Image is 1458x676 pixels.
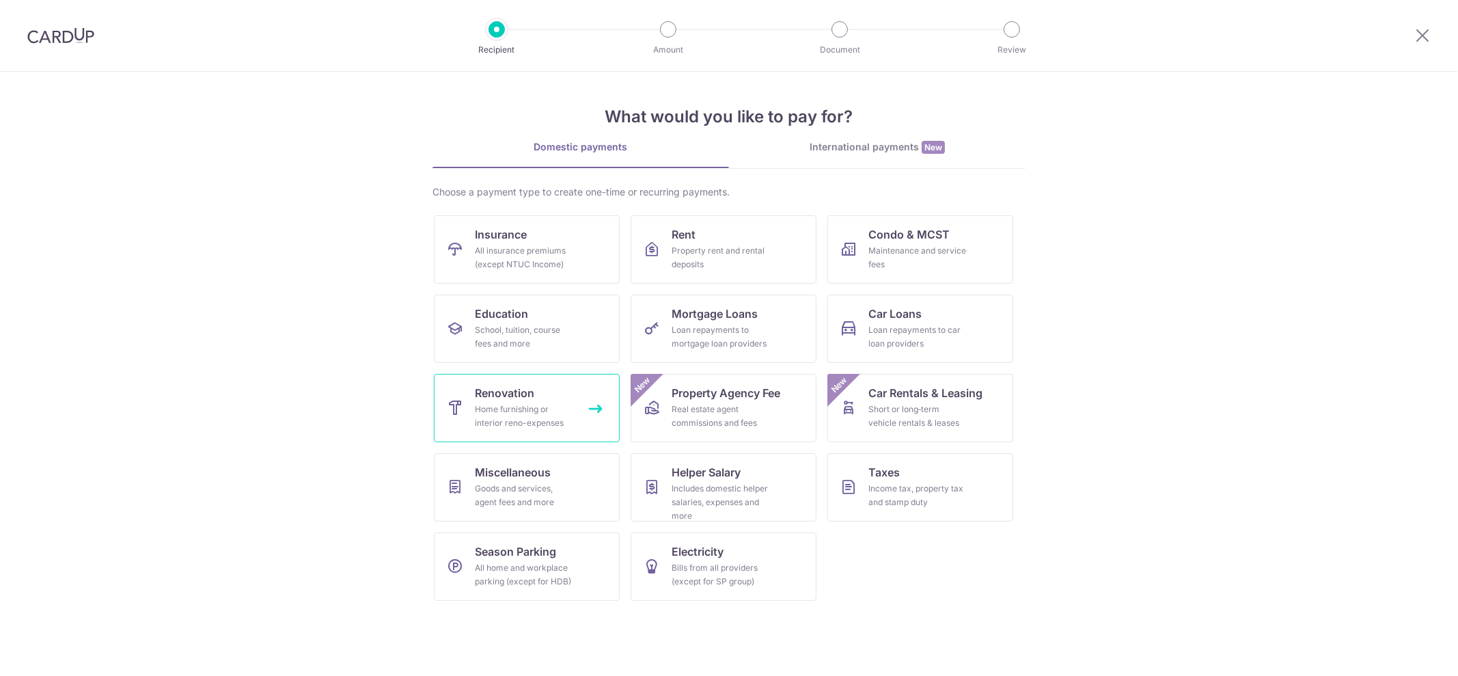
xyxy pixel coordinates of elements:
a: Helper SalaryIncludes domestic helper salaries, expenses and more [631,453,816,522]
span: Electricity [672,543,724,560]
span: Season Parking [475,543,556,560]
a: Car Rentals & LeasingShort or long‑term vehicle rentals & leasesNew [827,374,1013,442]
span: Rent [672,226,696,243]
div: Loan repayments to car loan providers [868,323,967,351]
div: Home furnishing or interior reno-expenses [475,403,573,430]
p: Amount [618,43,719,57]
div: Choose a payment type to create one-time or recurring payments. [432,185,1026,199]
div: All home and workplace parking (except for HDB) [475,561,573,589]
div: Domestic payments [432,140,729,154]
a: Season ParkingAll home and workplace parking (except for HDB) [434,532,620,601]
a: InsuranceAll insurance premiums (except NTUC Income) [434,215,620,284]
p: Review [961,43,1062,57]
a: ElectricityBills from all providers (except for SP group) [631,532,816,601]
div: Short or long‑term vehicle rentals & leases [868,403,967,430]
img: CardUp [27,27,94,44]
div: School, tuition, course fees and more [475,323,573,351]
span: Car Rentals & Leasing [868,385,982,401]
span: Mortgage Loans [672,306,758,322]
span: Insurance [475,226,527,243]
span: New [631,374,654,396]
span: Taxes [868,464,900,481]
div: Income tax, property tax and stamp duty [868,482,967,509]
a: Condo & MCSTMaintenance and service fees [827,215,1013,284]
div: Goods and services, agent fees and more [475,482,573,509]
div: Loan repayments to mortgage loan providers [672,323,770,351]
span: Helper Salary [672,464,741,481]
a: EducationSchool, tuition, course fees and more [434,295,620,363]
a: MiscellaneousGoods and services, agent fees and more [434,453,620,522]
a: TaxesIncome tax, property tax and stamp duty [827,453,1013,522]
div: Maintenance and service fees [868,244,967,271]
a: Mortgage LoansLoan repayments to mortgage loan providers [631,295,816,363]
div: Includes domestic helper salaries, expenses and more [672,482,770,523]
span: New [922,141,945,154]
h4: What would you like to pay for? [432,105,1026,129]
a: Car LoansLoan repayments to car loan providers [827,295,1013,363]
span: Condo & MCST [868,226,950,243]
div: International payments [729,140,1026,154]
span: Education [475,306,528,322]
span: Renovation [475,385,534,401]
div: Real estate agent commissions and fees [672,403,770,430]
span: New [828,374,851,396]
span: Car Loans [868,306,922,322]
div: Bills from all providers (except for SP group) [672,561,770,589]
p: Recipient [446,43,547,57]
span: Property Agency Fee [672,385,780,401]
a: RenovationHome furnishing or interior reno-expenses [434,374,620,442]
div: Property rent and rental deposits [672,244,770,271]
span: Miscellaneous [475,464,551,481]
a: Property Agency FeeReal estate agent commissions and feesNew [631,374,816,442]
p: Document [789,43,890,57]
a: RentProperty rent and rental deposits [631,215,816,284]
div: All insurance premiums (except NTUC Income) [475,244,573,271]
